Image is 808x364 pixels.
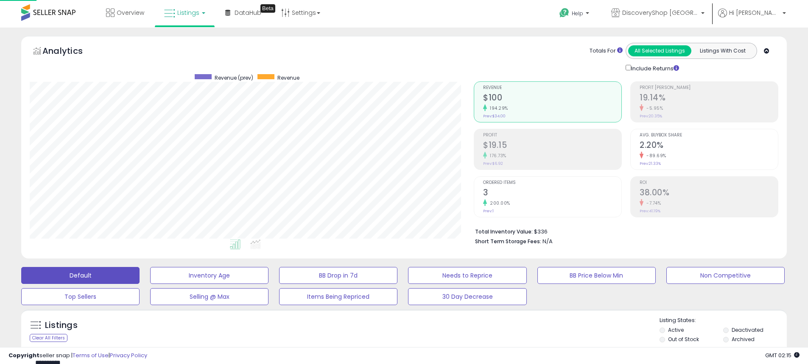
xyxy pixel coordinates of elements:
[732,336,755,343] label: Archived
[150,288,268,305] button: Selling @ Max
[483,140,621,152] h2: $19.15
[483,114,506,119] small: Prev: $34.00
[279,288,397,305] button: Items Being Repriced
[150,267,268,284] button: Inventory Age
[590,47,623,55] div: Totals For
[640,133,778,138] span: Avg. Buybox Share
[718,8,786,28] a: Hi [PERSON_NAME]
[643,200,661,206] small: -7.74%
[572,10,583,17] span: Help
[640,161,661,166] small: Prev: 21.33%
[619,63,689,73] div: Include Returns
[640,208,660,214] small: Prev: 41.19%
[487,153,506,159] small: 176.73%
[729,8,780,17] span: Hi [PERSON_NAME]
[117,8,144,17] span: Overview
[483,93,621,104] h2: $100
[45,320,78,331] h5: Listings
[668,326,684,333] label: Active
[30,334,67,342] div: Clear All Filters
[640,181,778,185] span: ROI
[279,267,397,284] button: BB Drop in 7d
[215,74,253,81] span: Revenue (prev)
[42,45,99,59] h5: Analytics
[660,317,787,325] p: Listing States:
[21,267,140,284] button: Default
[73,351,109,359] a: Terms of Use
[640,114,662,119] small: Prev: 20.35%
[475,228,533,235] b: Total Inventory Value:
[260,4,275,13] div: Tooltip anchor
[177,8,199,17] span: Listings
[666,267,785,284] button: Non Competitive
[691,45,754,56] button: Listings With Cost
[668,336,699,343] label: Out of Stock
[487,200,510,206] small: 200.00%
[483,208,494,214] small: Prev: 1
[622,8,699,17] span: DiscoveryShop [GEOGRAPHIC_DATA]
[110,351,147,359] a: Privacy Policy
[483,161,503,166] small: Prev: $6.92
[640,188,778,199] h2: 38.00%
[628,45,691,56] button: All Selected Listings
[277,74,299,81] span: Revenue
[408,288,526,305] button: 30 Day Decrease
[408,267,526,284] button: Needs to Reprice
[483,181,621,185] span: Ordered Items
[483,188,621,199] h2: 3
[640,140,778,152] h2: 2.20%
[640,93,778,104] h2: 19.14%
[475,238,541,245] b: Short Term Storage Fees:
[21,288,140,305] button: Top Sellers
[8,351,39,359] strong: Copyright
[559,8,570,18] i: Get Help
[537,267,656,284] button: BB Price Below Min
[483,133,621,138] span: Profit
[732,326,763,333] label: Deactivated
[487,105,508,111] small: 194.29%
[475,226,772,236] li: $336
[483,86,621,90] span: Revenue
[765,351,800,359] span: 2025-08-11 02:15 GMT
[640,86,778,90] span: Profit [PERSON_NAME]
[643,105,663,111] small: -5.95%
[542,237,553,245] span: N/A
[643,153,666,159] small: -89.69%
[8,352,147,360] div: seller snap | |
[235,8,261,17] span: DataHub
[553,1,598,28] a: Help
